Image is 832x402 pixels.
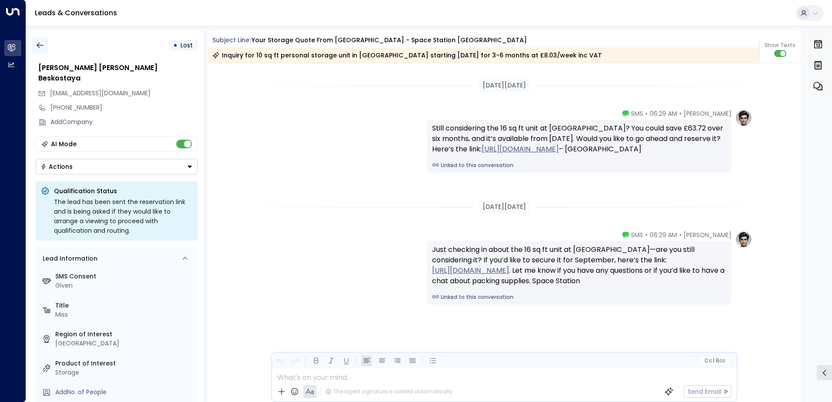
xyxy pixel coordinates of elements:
[55,388,194,397] div: AddNo. of People
[701,357,728,365] button: Cc|Bcc
[50,103,198,112] div: [PHONE_NUMBER]
[482,144,559,154] a: [URL][DOMAIN_NAME]
[479,79,530,92] div: [DATE][DATE]
[36,159,198,174] button: Actions
[645,231,647,239] span: •
[432,265,509,276] a: [URL][DOMAIN_NAME]
[40,163,73,171] div: Actions
[735,109,752,127] img: profile-logo.png
[325,388,453,395] div: The agent signature is added automatically
[679,109,681,118] span: •
[432,245,726,286] div: Just checking in about the 16 sq ft unit at [GEOGRAPHIC_DATA]—are you still considering it? If yo...
[50,89,151,97] span: [EMAIL_ADDRESS][DOMAIN_NAME]
[735,231,752,248] img: profile-logo.png
[252,36,527,45] div: Your storage quote from [GEOGRAPHIC_DATA] - Space Station [GEOGRAPHIC_DATA]
[55,272,194,281] label: SMS Consent
[432,161,726,169] a: Linked to this conversation
[704,358,725,364] span: Cc Bcc
[275,355,285,366] button: Undo
[650,109,677,118] span: 06:29 AM
[38,63,198,84] div: [PERSON_NAME] [PERSON_NAME] Beskostaya
[684,109,731,118] span: [PERSON_NAME]
[679,231,681,239] span: •
[55,301,194,310] label: Title
[432,293,726,301] a: Linked to this conversation
[55,281,194,290] div: Given
[479,201,530,213] div: [DATE][DATE]
[212,51,602,60] div: Inquiry for 10 sq ft personal storage unit in [GEOGRAPHIC_DATA] starting [DATE] for 3-6 months at...
[54,197,192,235] div: The lead has been sent the reservation link and is being asked if they would like to arrange a vi...
[181,41,193,50] span: Lost
[631,231,643,239] span: SMS
[40,254,97,263] div: Lead Information
[54,187,192,195] p: Qualification Status
[55,330,194,339] label: Region of Interest
[684,231,731,239] span: [PERSON_NAME]
[650,231,677,239] span: 06:29 AM
[55,359,194,368] label: Product of Interest
[50,117,198,127] div: AddCompany
[173,37,178,53] div: •
[55,339,194,348] div: [GEOGRAPHIC_DATA]
[55,310,194,319] div: Miss
[51,140,77,148] div: AI Mode
[713,358,715,364] span: |
[212,36,251,44] span: Subject Line:
[645,109,647,118] span: •
[36,159,198,174] div: Button group with a nested menu
[765,41,795,49] span: Show Texts
[35,8,117,18] a: Leads & Conversations
[290,355,301,366] button: Redo
[55,368,194,377] div: Storage
[50,89,151,98] span: ananv009@gmail.com
[432,123,726,154] div: Still considering the 16 sq ft unit at [GEOGRAPHIC_DATA]? You could save £63.72 over six months, ...
[631,109,643,118] span: SMS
